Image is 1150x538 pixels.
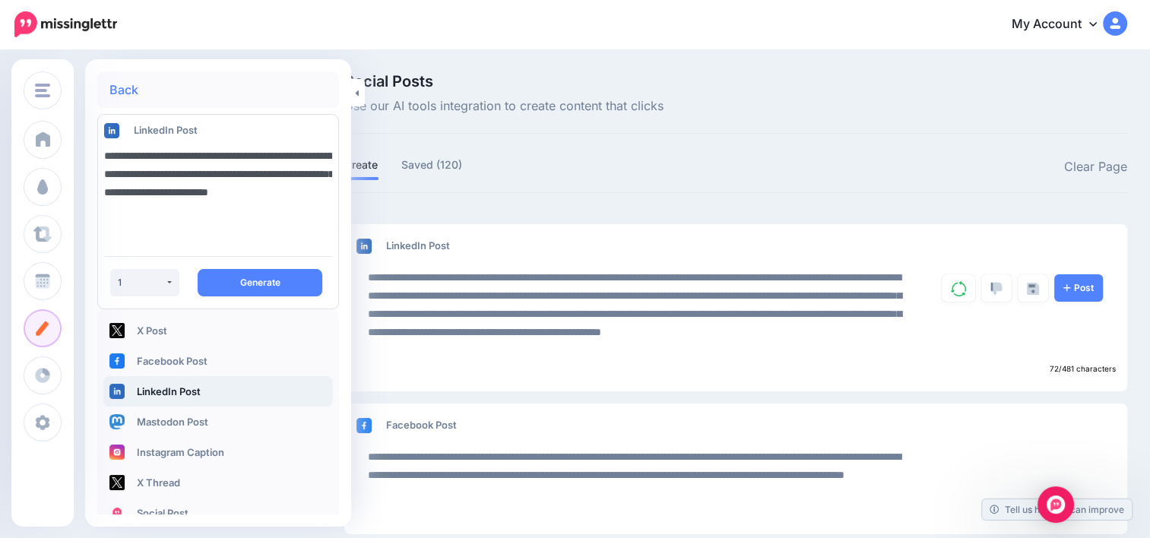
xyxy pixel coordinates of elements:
img: twitter-square.png [109,323,125,338]
a: LinkedIn Post [103,376,333,407]
img: facebook-square.png [356,418,372,433]
img: logo-square.png [109,505,125,521]
img: sync-green.png [951,281,966,296]
div: 72/481 characters [344,359,1127,379]
img: instagram-square.png [109,445,125,460]
a: Clear Page [1064,157,1127,177]
span: Use our AI tools integration to create content that clicks [344,97,664,116]
span: LinkedIn Post [134,124,198,136]
a: Social Post [103,498,333,528]
img: save.png [1027,283,1039,295]
a: Facebook Post [103,346,333,376]
img: facebook-square.png [109,353,125,369]
img: mastodon-square.png [109,414,125,429]
img: menu.png [35,84,50,97]
img: twitter-square.png [109,475,125,490]
a: X Thread [103,467,333,498]
a: X Post [103,315,333,346]
div: Open Intercom Messenger [1038,486,1074,523]
a: My Account [996,6,1127,43]
span: Social Posts [344,74,664,89]
a: Post [1054,274,1103,302]
div: 1 [118,277,165,288]
img: thumbs-down-grey.png [990,282,1003,296]
img: linkedin-square.png [109,384,125,399]
span: LinkedIn Post [386,239,450,252]
a: Saved (120) [401,156,463,174]
a: Back [109,84,138,96]
a: Instagram Caption [103,437,333,467]
button: 1 [110,269,179,296]
a: Tell us how we can improve [982,499,1132,520]
img: linkedin-square.png [356,239,372,254]
img: linkedin-square.png [104,123,119,138]
a: Create [344,156,379,174]
button: Generate [198,269,322,296]
div: 43/262 characters [344,502,1127,522]
img: Missinglettr [14,11,117,37]
span: Facebook Post [386,419,457,431]
a: Mastodon Post [103,407,333,437]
